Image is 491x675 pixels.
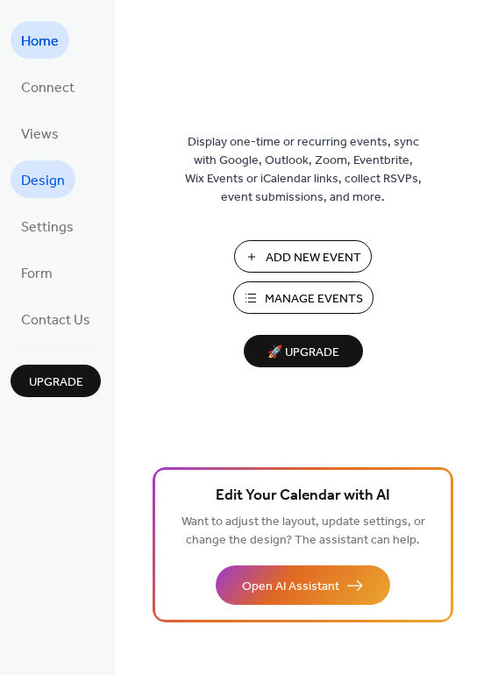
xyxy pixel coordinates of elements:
span: Home [21,28,59,55]
button: Add New Event [234,240,372,273]
span: Edit Your Calendar with AI [216,484,390,508]
span: Manage Events [265,290,363,309]
a: Connect [11,67,85,105]
button: Open AI Assistant [216,565,390,605]
a: Settings [11,207,84,245]
a: Views [11,114,69,152]
button: Upgrade [11,365,101,397]
span: Upgrade [29,373,83,392]
span: Views [21,121,59,148]
span: Form [21,260,53,288]
a: Form [11,253,63,291]
button: Manage Events [233,281,374,314]
span: Connect [21,75,75,102]
a: Design [11,160,75,198]
span: Open AI Assistant [242,578,339,596]
span: Design [21,167,65,195]
button: 🚀 Upgrade [244,335,363,367]
span: Contact Us [21,307,90,334]
a: Contact Us [11,300,101,337]
span: Want to adjust the layout, update settings, or change the design? The assistant can help. [181,510,425,552]
span: Settings [21,214,74,241]
span: Display one-time or recurring events, sync with Google, Outlook, Zoom, Eventbrite, Wix Events or ... [185,133,422,207]
a: Home [11,21,69,59]
span: 🚀 Upgrade [254,341,352,365]
span: Add New Event [266,249,361,267]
